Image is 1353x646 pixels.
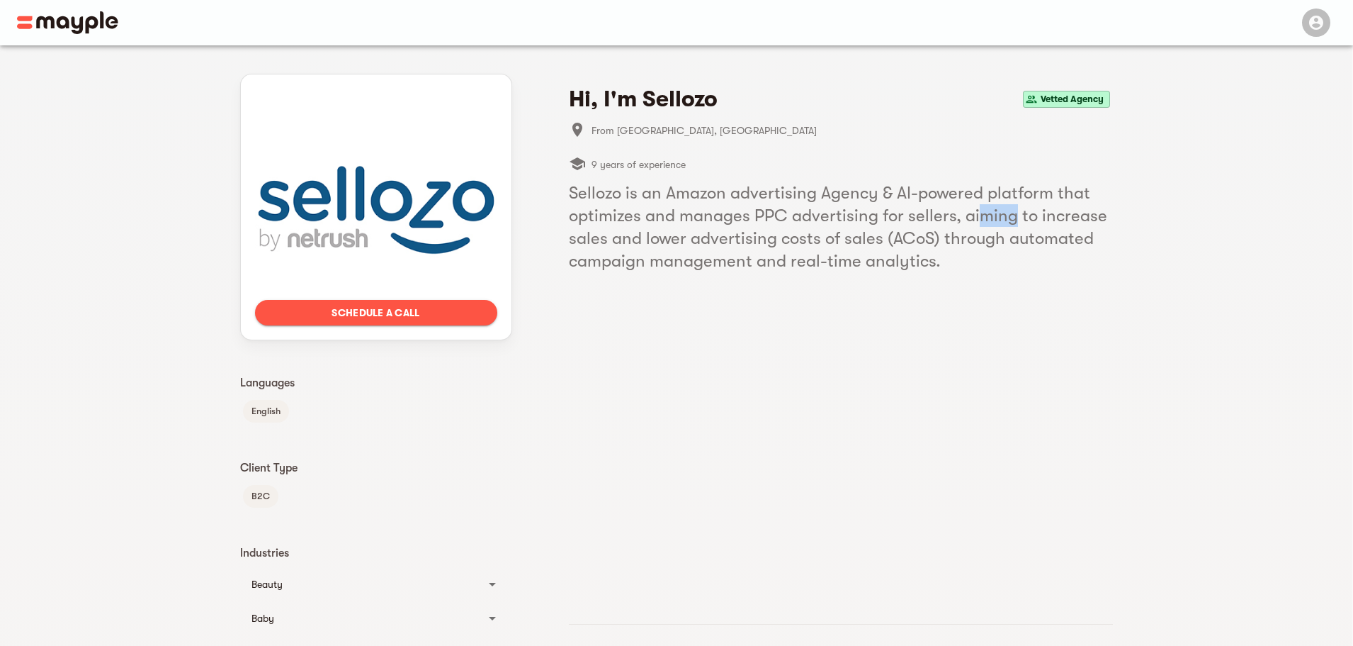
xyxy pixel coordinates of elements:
p: Industries [240,545,512,562]
span: Menu [1293,16,1336,27]
h5: Sellozo is an Amazon advertising Agency & AI-powered platform that optimizes and manages PPC adve... [569,182,1113,272]
span: From [GEOGRAPHIC_DATA], [GEOGRAPHIC_DATA] [591,122,1113,139]
h4: Hi, I'm Sellozo [569,85,718,113]
p: Languages [240,374,512,391]
p: Client Type [240,460,512,477]
button: Schedule a call [255,300,497,325]
img: Main logo [17,11,118,34]
span: English [243,403,289,420]
div: Beauty [251,576,475,593]
span: Vetted Agency [1035,91,1109,108]
div: Baby [251,610,475,627]
span: Schedule a call [266,304,486,321]
div: Beauty [240,567,512,601]
span: B2C [243,488,278,505]
div: Baby [240,601,512,635]
span: 9 years of experience [591,156,686,173]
